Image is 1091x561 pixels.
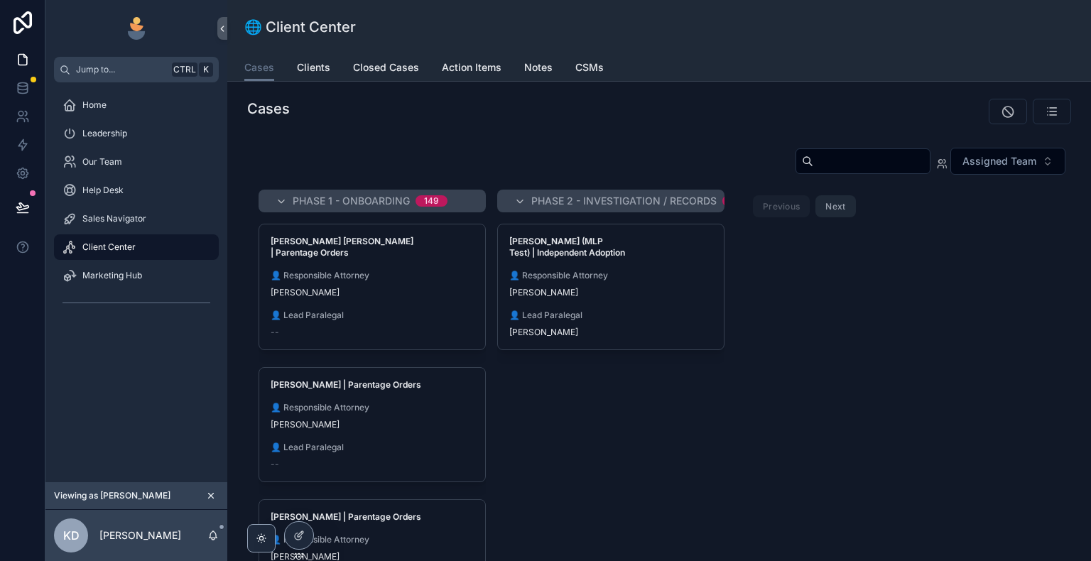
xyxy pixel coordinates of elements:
[271,534,474,545] span: 👤 Responsible Attorney
[54,92,219,118] a: Home
[271,310,474,321] span: 👤 Lead Paralegal
[271,270,474,281] span: 👤 Responsible Attorney
[271,379,421,390] strong: [PERSON_NAME] | Parentage Orders
[54,263,219,288] a: Marketing Hub
[125,17,148,40] img: App logo
[442,55,501,83] a: Action Items
[82,213,146,224] span: Sales Navigator
[271,511,421,522] strong: [PERSON_NAME] | Parentage Orders
[524,55,553,83] a: Notes
[82,270,142,281] span: Marketing Hub
[531,194,717,208] span: Phase 2 - Investigation / Records
[962,154,1036,168] span: Assigned Team
[99,528,181,543] p: [PERSON_NAME]
[271,236,416,258] strong: [PERSON_NAME] [PERSON_NAME] | Parentage Orders
[575,55,604,83] a: CSMs
[45,82,227,332] div: scrollable content
[54,490,170,501] span: Viewing as [PERSON_NAME]
[442,60,501,75] span: Action Items
[244,55,274,82] a: Cases
[297,60,330,75] span: Clients
[54,178,219,203] a: Help Desk
[293,194,410,208] span: Phase 1 - Onboarding
[509,236,625,258] strong: [PERSON_NAME] (MLP Test) | Independent Adoption
[259,367,486,482] a: [PERSON_NAME] | Parentage Orders👤 Responsible Attorney[PERSON_NAME]👤 Lead Paralegal--
[200,64,212,75] span: K
[82,185,124,196] span: Help Desk
[54,121,219,146] a: Leadership
[271,419,340,430] span: [PERSON_NAME]
[244,17,356,37] h1: 🌐 Client Center
[244,60,274,75] span: Cases
[497,224,724,350] a: [PERSON_NAME] (MLP Test) | Independent Adoption👤 Responsible Attorney[PERSON_NAME]👤 Lead Paralega...
[297,55,330,83] a: Clients
[63,527,80,544] span: KD
[524,60,553,75] span: Notes
[509,287,578,298] span: [PERSON_NAME]
[271,327,279,338] span: --
[424,195,439,207] div: 149
[353,55,419,83] a: Closed Cases
[271,287,340,298] span: [PERSON_NAME]
[82,156,122,168] span: Our Team
[54,206,219,232] a: Sales Navigator
[259,224,486,350] a: [PERSON_NAME] [PERSON_NAME] | Parentage Orders👤 Responsible Attorney[PERSON_NAME]👤 Lead Paralegal--
[82,241,136,253] span: Client Center
[271,402,474,413] span: 👤 Responsible Attorney
[54,149,219,175] a: Our Team
[271,459,279,470] span: --
[815,195,855,217] button: Next
[271,442,474,453] span: 👤 Lead Paralegal
[950,148,1065,175] button: Select Button
[54,234,219,260] a: Client Center
[509,327,578,338] span: [PERSON_NAME]
[509,310,712,321] span: 👤 Lead Paralegal
[76,64,166,75] span: Jump to...
[82,128,127,139] span: Leadership
[82,99,107,111] span: Home
[172,62,197,77] span: Ctrl
[353,60,419,75] span: Closed Cases
[54,57,219,82] button: Jump to...CtrlK
[509,270,712,281] span: 👤 Responsible Attorney
[575,60,604,75] span: CSMs
[247,99,290,119] h1: Cases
